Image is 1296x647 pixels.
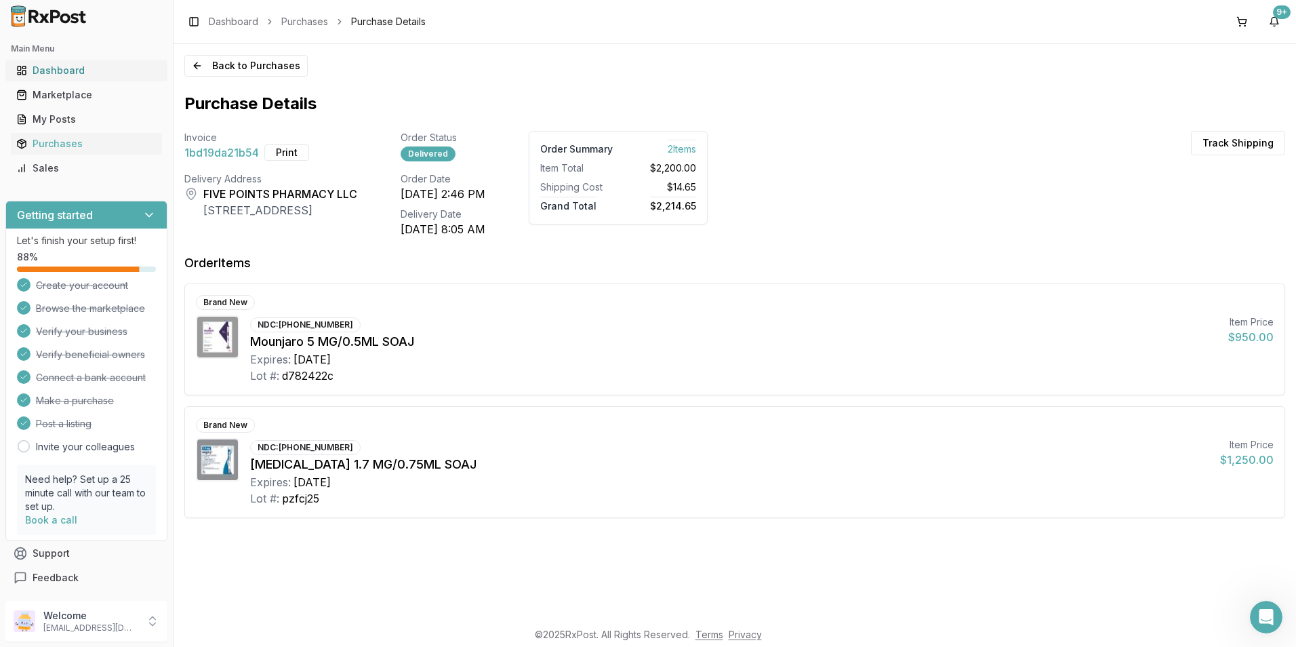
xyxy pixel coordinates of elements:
button: Dashboard [5,60,167,81]
div: Item Price [1220,438,1274,452]
img: Mounjaro 5 MG/0.5ML SOAJ [197,317,238,357]
span: Browse the marketplace [36,302,145,315]
div: Brand New [196,418,255,433]
div: Order Date [401,172,485,186]
div: Delivery Date [401,208,485,221]
span: Post a listing [36,417,92,431]
div: Purchases [16,137,157,151]
button: Support [5,541,167,566]
div: Lot #: [250,368,279,384]
div: Item Total [540,161,613,175]
div: Order Summary [540,142,613,156]
a: Dashboard [209,15,258,28]
button: Marketplace [5,84,167,106]
span: Feedback [33,571,79,585]
p: Let's finish your setup first! [17,234,156,248]
a: Sales [11,156,162,180]
div: [DATE] [293,474,331,490]
a: Purchases [11,132,162,156]
button: Feedback [5,566,167,590]
div: [DATE] [293,351,331,368]
span: Verify your business [36,325,127,338]
img: Wegovy 1.7 MG/0.75ML SOAJ [197,439,238,480]
div: Sales [16,161,157,175]
div: Expires: [250,474,291,490]
h2: Main Menu [11,43,162,54]
a: Book a call [25,514,77,526]
div: My Posts [16,113,157,126]
div: NDC: [PHONE_NUMBER] [250,317,361,332]
div: Marketplace [16,88,157,102]
div: Item Price [1228,315,1274,329]
div: Invoice [184,131,357,144]
button: 9+ [1263,11,1285,33]
div: Mounjaro 5 MG/0.5ML SOAJ [250,332,1217,351]
span: 2 Item s [668,140,696,155]
div: Dashboard [16,64,157,77]
span: Purchase Details [351,15,426,28]
a: Terms [695,629,723,640]
button: Track Shipping [1191,131,1285,155]
span: Verify beneficial owners [36,348,145,361]
p: Need help? Set up a 25 minute call with our team to set up. [25,473,148,513]
img: RxPost Logo [5,5,92,27]
div: [DATE] 2:46 PM [401,186,485,202]
a: Privacy [729,629,762,640]
iframe: Intercom live chat [1250,601,1282,633]
div: $1,250.00 [1220,452,1274,468]
div: Delivered [401,146,455,161]
div: [MEDICAL_DATA] 1.7 MG/0.75ML SOAJ [250,455,1209,474]
a: Purchases [281,15,328,28]
div: Brand New [196,295,255,310]
div: 9+ [1273,5,1291,19]
span: Create your account [36,279,128,292]
button: Print [264,144,309,161]
h3: Getting started [17,207,93,223]
div: $950.00 [1228,329,1274,345]
img: User avatar [14,610,35,632]
div: FIVE POINTS PHARMACY LLC [203,186,357,202]
a: My Posts [11,107,162,132]
button: My Posts [5,109,167,130]
a: Marketplace [11,83,162,107]
div: Order Items [184,254,251,273]
button: Back to Purchases [184,55,308,77]
span: 1bd19da21b54 [184,144,259,161]
div: $2,200.00 [624,161,696,175]
span: Make a purchase [36,394,114,408]
p: Welcome [43,609,138,623]
div: Shipping Cost [540,180,613,194]
nav: breadcrumb [209,15,426,28]
button: Purchases [5,133,167,155]
span: $2,214.65 [650,197,696,212]
div: $14.65 [624,180,696,194]
div: Order Status [401,131,485,144]
a: Invite your colleagues [36,440,135,454]
div: NDC: [PHONE_NUMBER] [250,440,361,455]
div: pzfcj25 [282,490,319,507]
div: Lot #: [250,490,279,507]
button: Sales [5,157,167,179]
div: [DATE] 8:05 AM [401,221,485,237]
div: Expires: [250,351,291,368]
div: Delivery Address [184,172,357,186]
p: [EMAIL_ADDRESS][DOMAIN_NAME] [43,623,138,633]
div: [STREET_ADDRESS] [203,202,357,218]
div: d782422c [282,368,333,384]
span: Connect a bank account [36,371,146,385]
a: Dashboard [11,58,162,83]
h1: Purchase Details [184,93,1285,115]
span: Grand Total [540,197,596,212]
span: 88 % [17,250,38,264]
